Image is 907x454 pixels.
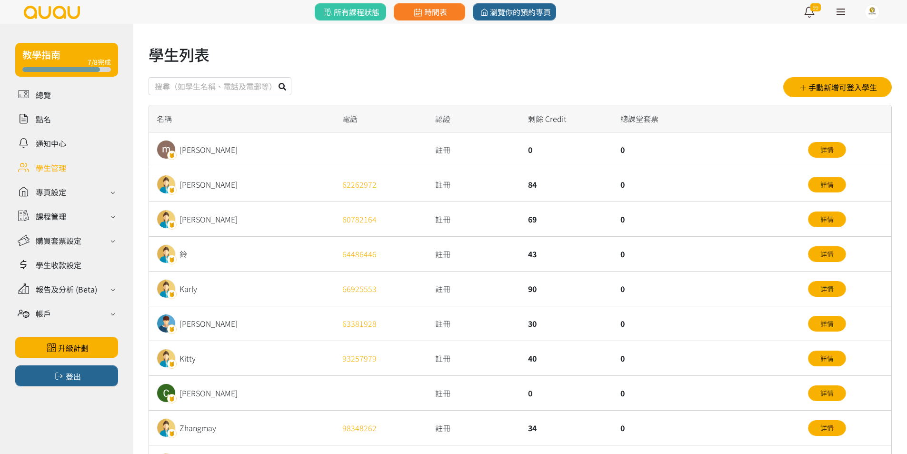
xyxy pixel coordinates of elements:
div: 0 [613,306,798,341]
a: 詳情 [808,281,846,297]
div: 0 [520,132,613,167]
div: 34 [520,411,613,445]
div: [PERSON_NAME] [179,213,238,225]
img: badge.png [167,151,177,160]
div: Zhangmay [179,422,216,434]
div: 鈴 [179,248,187,260]
div: Kitty [179,353,196,364]
a: 升級計劃 [15,337,118,358]
span: 時間表 [412,6,447,18]
span: 所有課程狀態 [321,6,379,18]
img: badge.png [167,290,177,299]
span: 註冊 [435,213,450,225]
div: 0 [613,376,798,411]
span: 瀏覽你的預約專頁 [478,6,551,18]
div: 0 [613,411,798,445]
a: 62262972 [342,179,377,190]
a: 60782164 [342,213,377,225]
a: 詳情 [808,351,846,366]
img: badge.png [167,324,177,334]
a: 時間表 [394,3,465,20]
div: 84 [520,167,613,202]
div: 0 [613,132,798,167]
span: 註冊 [435,283,450,294]
img: badge.png [167,359,177,369]
a: 詳情 [808,385,846,401]
div: 40 [520,341,613,376]
img: badge.png [167,255,177,264]
a: 詳情 [808,177,846,192]
div: 0 [613,202,798,237]
a: 66925553 [342,283,377,294]
div: 0 [613,272,798,306]
a: 瀏覽你的預約專頁 [473,3,556,20]
div: [PERSON_NAME] [179,179,238,190]
a: 93257979 [342,353,377,364]
div: 認證 [428,105,520,132]
a: 所有課程狀態 [315,3,386,20]
div: 69 [520,202,613,237]
a: 98348262 [342,422,377,434]
span: 註冊 [435,179,450,190]
span: 註冊 [435,422,450,434]
div: 90 [520,272,613,306]
div: 剩餘 Credit [520,105,613,132]
button: 手動新增可登入學生 [783,77,892,97]
img: logo.svg [23,6,81,19]
div: [PERSON_NAME] [179,387,238,399]
span: 註冊 [435,318,450,329]
a: 64486446 [342,248,377,260]
div: 報告及分析 (Beta) [36,283,97,295]
span: 註冊 [435,387,450,399]
div: 43 [520,237,613,272]
div: 0 [520,376,613,411]
img: badge.png [167,394,177,404]
div: 專頁設定 [36,186,66,198]
a: 詳情 [808,142,846,158]
input: 搜尋（如學生名稱、電話及電郵等） [149,77,291,95]
div: [PERSON_NAME] [179,318,238,329]
div: 0 [613,237,798,272]
div: 0 [613,341,798,376]
a: 詳情 [808,316,846,332]
div: 電話 [335,105,428,132]
button: 登出 [15,365,118,386]
h1: 學生列表 [149,43,892,66]
div: 帳戶 [36,308,51,319]
div: 名稱 [149,105,335,132]
div: 30 [520,306,613,341]
img: badge.png [167,429,177,438]
img: badge.png [167,220,177,230]
div: 購買套票設定 [36,235,81,246]
span: 註冊 [435,144,450,155]
img: badge.png [167,185,177,195]
span: 註冊 [435,353,450,364]
div: 總課堂套票 [613,105,798,132]
div: Karly [179,283,197,294]
span: 註冊 [435,248,450,260]
span: 99 [810,3,821,11]
a: 詳情 [808,420,846,436]
div: [PERSON_NAME] [179,144,238,155]
a: 詳情 [808,212,846,227]
div: 課程管理 [36,211,66,222]
a: 63381928 [342,318,377,329]
div: 0 [613,167,798,202]
a: 詳情 [808,246,846,262]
